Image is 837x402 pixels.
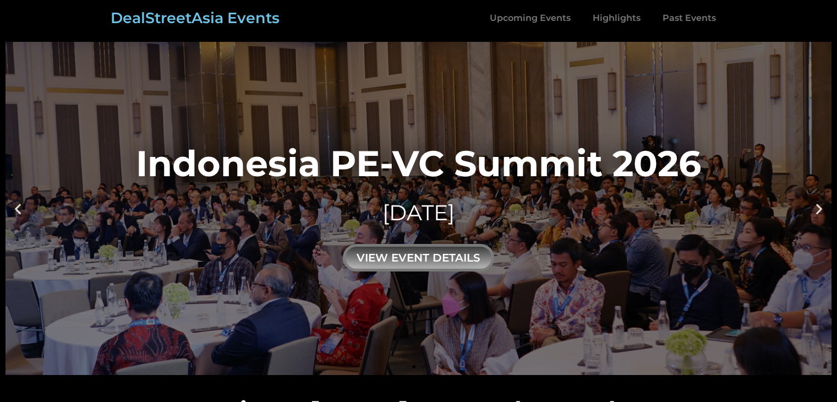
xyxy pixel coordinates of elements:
[11,202,25,215] div: Previous slide
[136,198,701,228] div: [DATE]
[652,6,727,31] a: Past Events
[412,365,415,368] span: Go to slide 1
[136,145,701,181] div: Indonesia PE-VC Summit 2026
[343,244,494,271] div: view event details
[422,365,425,368] span: Go to slide 2
[6,42,831,375] a: Indonesia PE-VC Summit 2026[DATE]view event details
[582,6,652,31] a: Highlights
[479,6,582,31] a: Upcoming Events
[812,202,826,215] div: Next slide
[111,9,280,27] a: DealStreetAsia Events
